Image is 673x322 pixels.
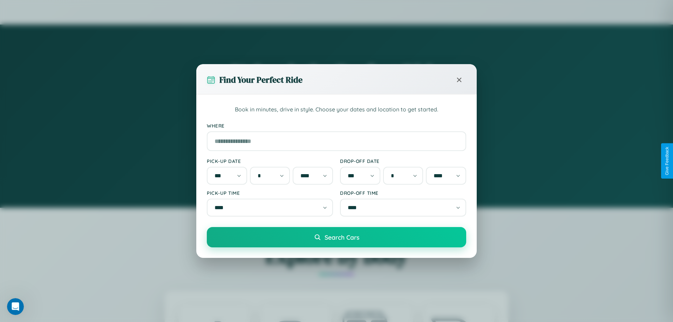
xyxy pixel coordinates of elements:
label: Pick-up Time [207,190,333,196]
label: Drop-off Time [340,190,466,196]
p: Book in minutes, drive in style. Choose your dates and location to get started. [207,105,466,114]
h3: Find Your Perfect Ride [219,74,302,85]
span: Search Cars [325,233,359,241]
label: Pick-up Date [207,158,333,164]
label: Where [207,123,466,129]
button: Search Cars [207,227,466,247]
label: Drop-off Date [340,158,466,164]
